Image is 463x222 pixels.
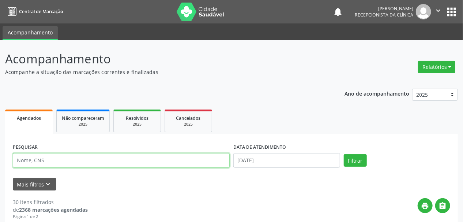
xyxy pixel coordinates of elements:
[5,50,322,68] p: Acompanhamento
[19,206,88,213] strong: 2368 marcações agendadas
[431,4,445,19] button: 
[176,115,201,121] span: Cancelados
[17,115,41,121] span: Agendados
[233,153,340,168] input: Selecione um intervalo
[333,7,343,17] button: notifications
[126,115,148,121] span: Resolvidos
[62,122,104,127] div: 2025
[170,122,207,127] div: 2025
[5,5,63,18] a: Central de Marcação
[13,198,88,206] div: 30 itens filtrados
[416,4,431,19] img: img
[439,202,447,210] i: 
[119,122,155,127] div: 2025
[62,115,104,121] span: Não compareceram
[13,153,230,168] input: Nome, CNS
[418,198,433,213] button: print
[434,7,442,15] i: 
[445,5,458,18] button: apps
[44,180,52,188] i: keyboard_arrow_down
[233,142,286,153] label: DATA DE ATENDIMENTO
[421,202,429,210] i: print
[19,8,63,15] span: Central de Marcação
[344,154,367,167] button: Filtrar
[3,26,58,40] a: Acompanhamento
[418,61,455,73] button: Relatórios
[13,206,88,214] div: de
[13,178,56,191] button: Mais filtroskeyboard_arrow_down
[345,89,410,98] p: Ano de acompanhamento
[13,214,88,220] div: Página 1 de 2
[435,198,450,213] button: 
[355,5,413,12] div: [PERSON_NAME]
[13,142,38,153] label: PESQUISAR
[5,68,322,76] p: Acompanhe a situação das marcações correntes e finalizadas
[355,12,413,18] span: Recepcionista da clínica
